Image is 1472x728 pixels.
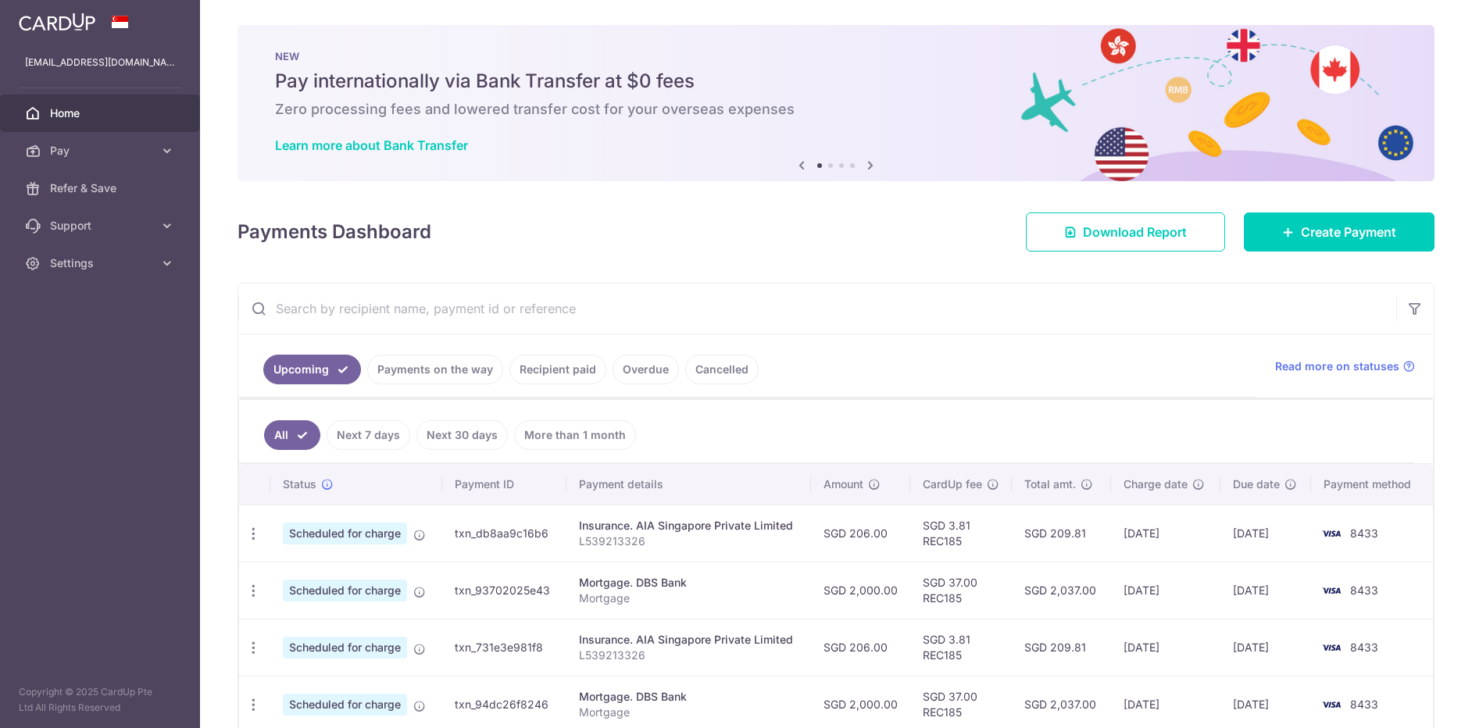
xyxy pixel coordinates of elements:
td: SGD 209.81 [1012,505,1111,562]
a: All [264,420,320,450]
th: Payment details [566,464,811,505]
img: Bank Card [1316,524,1347,543]
p: L539213326 [579,534,799,549]
a: Download Report [1026,212,1225,252]
p: Mortgage [579,705,799,720]
p: [EMAIL_ADDRESS][DOMAIN_NAME] [25,55,175,70]
td: [DATE] [1220,562,1312,619]
span: Status [283,476,316,492]
td: [DATE] [1111,505,1220,562]
a: Payments on the way [367,355,503,384]
td: txn_93702025e43 [442,562,566,619]
div: Insurance. AIA Singapore Private Limited [579,632,799,648]
img: Bank Card [1316,638,1347,657]
td: txn_731e3e981f8 [442,619,566,676]
a: Create Payment [1244,212,1434,252]
span: Support [50,218,153,234]
span: 8433 [1350,698,1378,711]
span: Amount [824,476,863,492]
span: Scheduled for charge [283,523,407,544]
a: Read more on statuses [1275,359,1415,374]
img: Bank transfer banner [238,25,1434,181]
span: Scheduled for charge [283,694,407,716]
td: [DATE] [1220,505,1312,562]
td: txn_db8aa9c16b6 [442,505,566,562]
a: Recipient paid [509,355,606,384]
span: Refer & Save [50,180,153,196]
span: 8433 [1350,583,1378,597]
span: 8433 [1350,526,1378,540]
img: CardUp [19,12,95,31]
td: [DATE] [1220,619,1312,676]
th: Payment method [1311,464,1433,505]
td: SGD 2,000.00 [811,562,910,619]
span: Read more on statuses [1275,359,1399,374]
th: Payment ID [442,464,566,505]
span: Create Payment [1301,223,1396,241]
td: SGD 2,037.00 [1012,562,1111,619]
div: Insurance. AIA Singapore Private Limited [579,518,799,534]
a: Learn more about Bank Transfer [275,137,468,153]
td: SGD 206.00 [811,619,910,676]
a: More than 1 month [514,420,636,450]
span: Home [50,105,153,121]
a: Upcoming [263,355,361,384]
td: SGD 3.81 REC185 [910,619,1012,676]
p: L539213326 [579,648,799,663]
span: Scheduled for charge [283,580,407,601]
a: Overdue [613,355,679,384]
h5: Pay internationally via Bank Transfer at $0 fees [275,69,1397,94]
span: CardUp fee [923,476,982,492]
a: Next 30 days [416,420,508,450]
span: Settings [50,255,153,271]
td: SGD 209.81 [1012,619,1111,676]
img: Bank Card [1316,581,1347,600]
input: Search by recipient name, payment id or reference [238,284,1396,334]
span: Charge date [1124,476,1188,492]
td: SGD 37.00 REC185 [910,562,1012,619]
td: SGD 3.81 REC185 [910,505,1012,562]
div: Mortgage. DBS Bank [579,689,799,705]
span: Due date [1233,476,1280,492]
td: [DATE] [1111,619,1220,676]
span: Total amt. [1024,476,1076,492]
p: NEW [275,50,1397,62]
span: Download Report [1083,223,1187,241]
h4: Payments Dashboard [238,218,431,246]
td: SGD 206.00 [811,505,910,562]
td: [DATE] [1111,562,1220,619]
span: 8433 [1350,641,1378,654]
img: Bank Card [1316,695,1347,714]
span: Pay [50,143,153,159]
a: Cancelled [685,355,759,384]
a: Next 7 days [327,420,410,450]
div: Mortgage. DBS Bank [579,575,799,591]
h6: Zero processing fees and lowered transfer cost for your overseas expenses [275,100,1397,119]
span: Scheduled for charge [283,637,407,658]
p: Mortgage [579,591,799,606]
